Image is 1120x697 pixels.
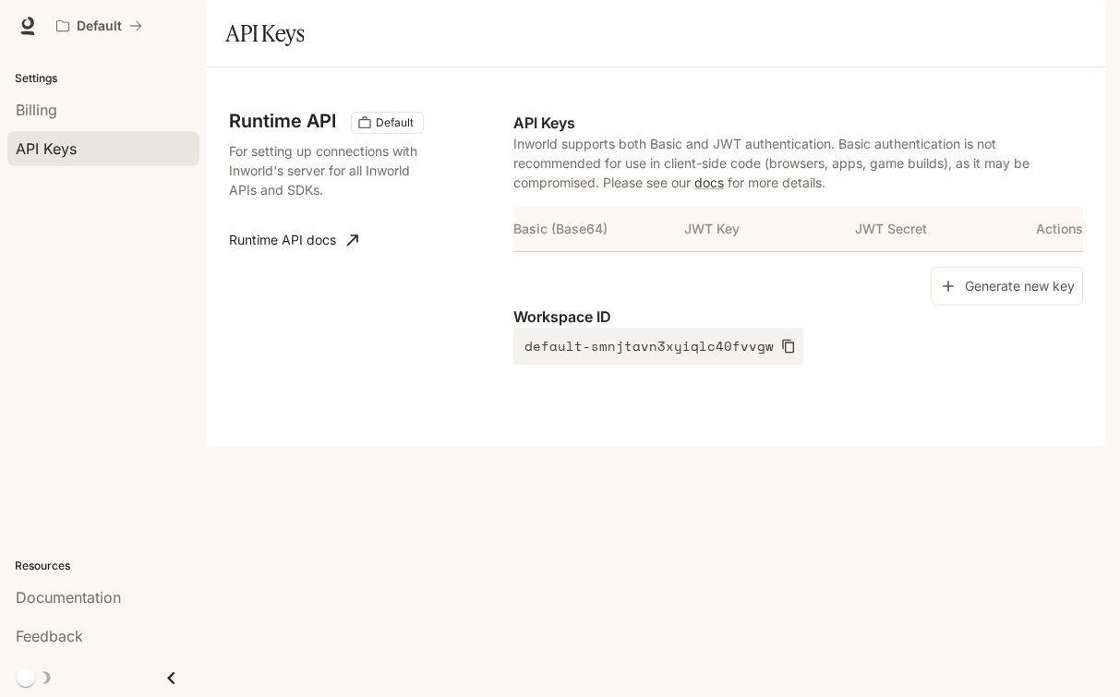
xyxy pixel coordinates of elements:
th: Basic (Base64) [513,207,684,251]
h1: API Keys [225,15,304,52]
button: Generate new key [931,267,1083,306]
a: docs [694,174,724,190]
div: These keys will apply to your current workspace only [351,112,424,134]
p: For setting up connections with Inworld's server for all Inworld APIs and SDKs. [229,141,431,199]
p: Workspace ID [513,306,1083,328]
p: Inworld supports both Basic and JWT authentication. Basic authentication is not recommended for u... [513,134,1083,192]
p: API Keys [513,112,1083,134]
p: Default [77,18,122,34]
th: Actions [1026,207,1083,251]
span: Default [368,114,421,131]
a: Runtime API docs [222,222,366,258]
th: JWT Key [684,207,855,251]
th: JWT Secret [855,207,1026,251]
button: All workspaces [48,7,151,44]
h3: Runtime API [229,112,336,130]
button: default-smnjtavn3xyiqlc40fvvgw [513,328,803,365]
